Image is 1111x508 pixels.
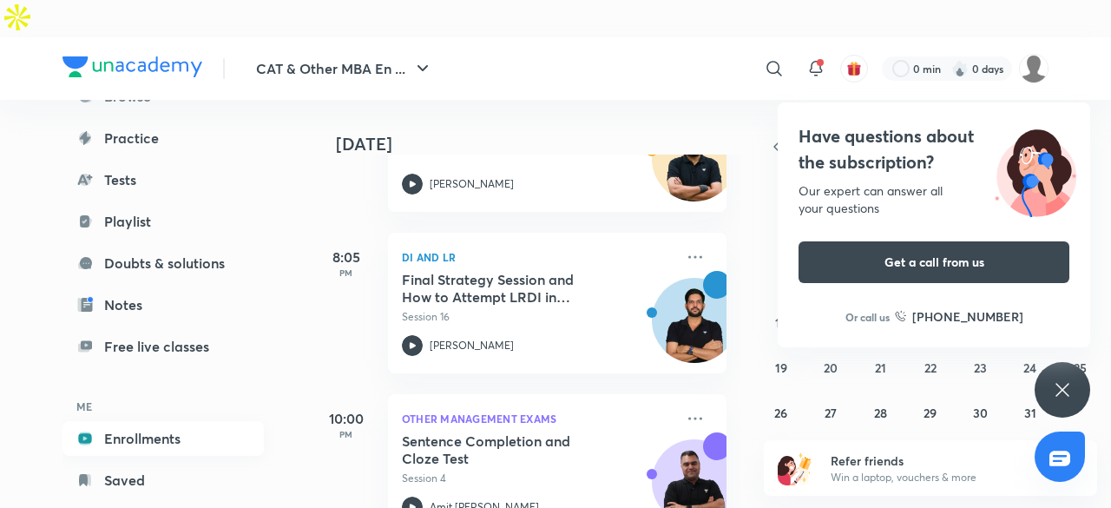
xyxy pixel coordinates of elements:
[767,308,795,336] button: October 12, 2025
[875,360,886,376] abbr: October 21, 2025
[62,204,264,239] a: Playlist
[767,263,795,291] button: October 5, 2025
[799,123,1069,175] h4: Have questions about the subscription?
[62,287,264,322] a: Notes
[62,421,264,456] a: Enrollments
[799,241,1069,283] button: Get a call from us
[62,463,264,498] a: Saved
[924,360,937,376] abbr: October 22, 2025
[430,176,514,192] p: [PERSON_NAME]
[62,121,264,155] a: Practice
[845,309,890,325] p: Or call us
[775,360,787,376] abbr: October 19, 2025
[1024,405,1036,421] abbr: October 31, 2025
[1023,360,1036,376] abbr: October 24, 2025
[653,287,736,371] img: Avatar
[402,471,674,486] p: Session 4
[966,399,994,426] button: October 30, 2025
[867,399,895,426] button: October 28, 2025
[1019,54,1049,83] img: Bipasha
[917,353,944,381] button: October 22, 2025
[774,405,787,421] abbr: October 26, 2025
[917,399,944,426] button: October 29, 2025
[336,134,744,155] h4: [DATE]
[981,123,1090,217] img: ttu_illustration_new.svg
[825,405,837,421] abbr: October 27, 2025
[62,246,264,280] a: Doubts & solutions
[778,451,812,485] img: referral
[312,408,381,429] h5: 10:00
[312,429,381,439] p: PM
[974,360,987,376] abbr: October 23, 2025
[924,405,937,421] abbr: October 29, 2025
[246,51,444,86] button: CAT & Other MBA En ...
[402,432,618,467] h5: Sentence Completion and Cloze Test
[973,405,988,421] abbr: October 30, 2025
[799,182,1069,217] div: Our expert can answer all your questions
[895,307,1023,326] a: [PHONE_NUMBER]
[402,247,674,267] p: DI and LR
[312,247,381,267] h5: 8:05
[402,408,674,429] p: Other Management Exams
[402,271,618,306] h5: Final Strategy Session and How to Attempt LRDI in Actual CAT Exam
[1066,353,1094,381] button: October 25, 2025
[966,353,994,381] button: October 23, 2025
[767,399,795,426] button: October 26, 2025
[767,353,795,381] button: October 19, 2025
[867,353,895,381] button: October 21, 2025
[62,56,202,82] a: Company Logo
[817,353,845,381] button: October 20, 2025
[402,309,674,325] p: Session 16
[1016,399,1044,426] button: October 31, 2025
[62,329,264,364] a: Free live classes
[951,60,969,77] img: streak
[1074,360,1087,376] abbr: October 25, 2025
[62,56,202,77] img: Company Logo
[775,314,786,331] abbr: October 12, 2025
[817,399,845,426] button: October 27, 2025
[312,267,381,278] p: PM
[840,55,868,82] button: avatar
[430,338,514,353] p: [PERSON_NAME]
[62,162,264,197] a: Tests
[62,392,264,421] h6: ME
[874,405,887,421] abbr: October 28, 2025
[831,470,1044,485] p: Win a laptop, vouchers & more
[912,307,1023,326] h6: [PHONE_NUMBER]
[846,61,862,76] img: avatar
[1016,353,1044,381] button: October 24, 2025
[824,360,838,376] abbr: October 20, 2025
[831,452,1044,470] h6: Refer friends
[653,126,736,209] img: Avatar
